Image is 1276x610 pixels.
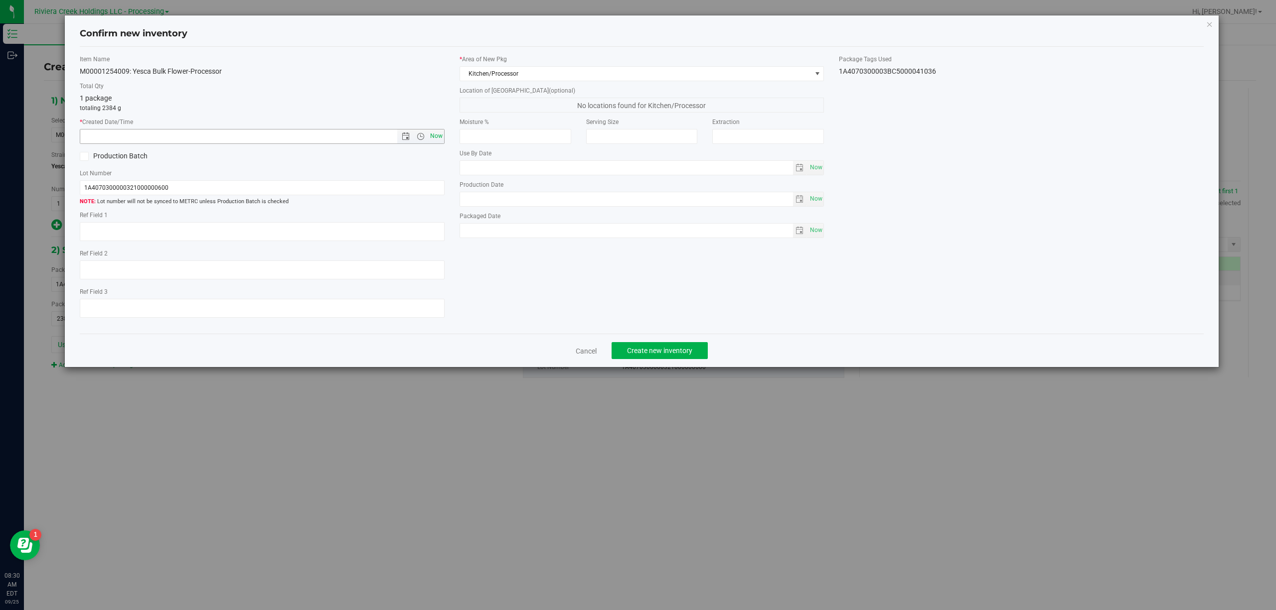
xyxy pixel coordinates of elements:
[80,249,445,258] label: Ref Field 2
[460,180,824,189] label: Production Date
[80,55,445,64] label: Item Name
[793,192,807,206] span: select
[793,224,807,238] span: select
[80,27,187,40] h4: Confirm new inventory
[807,192,824,206] span: Set Current date
[10,530,40,560] iframe: Resource center
[80,94,112,102] span: 1 package
[549,87,575,94] span: (optional)
[80,287,445,296] label: Ref Field 3
[576,346,597,356] a: Cancel
[397,132,414,140] span: Open the date view
[460,98,824,113] span: No locations found for Kitchen/Processor
[460,86,824,95] label: Location of [GEOGRAPHIC_DATA]
[807,192,823,206] span: select
[460,55,824,64] label: Area of New Pkg
[80,82,445,91] label: Total Qty
[807,223,824,238] span: Set Current date
[29,529,41,541] iframe: Resource center unread badge
[839,66,1204,77] div: 1A4070300003BC5000041036
[80,151,255,161] label: Production Batch
[80,169,445,178] label: Lot Number
[627,347,692,355] span: Create new inventory
[460,118,571,126] label: Moisture %
[793,161,807,175] span: select
[807,161,823,175] span: select
[460,212,824,221] label: Packaged Date
[428,129,445,143] span: Set Current date
[807,160,824,175] span: Set Current date
[80,198,445,206] span: Lot number will not be synced to METRC unless Production Batch is checked
[586,118,698,126] label: Serving Size
[612,342,708,359] button: Create new inventory
[80,211,445,220] label: Ref Field 1
[712,118,824,126] label: Extraction
[80,104,445,113] p: totaling 2384 g
[412,132,429,140] span: Open the time view
[807,224,823,238] span: select
[80,118,445,126] label: Created Date/Time
[80,66,445,77] div: M00001254009: Yesca Bulk Flower-Processor
[460,149,824,158] label: Use By Date
[460,67,811,81] span: Kitchen/Processor
[839,55,1204,64] label: Package Tags Used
